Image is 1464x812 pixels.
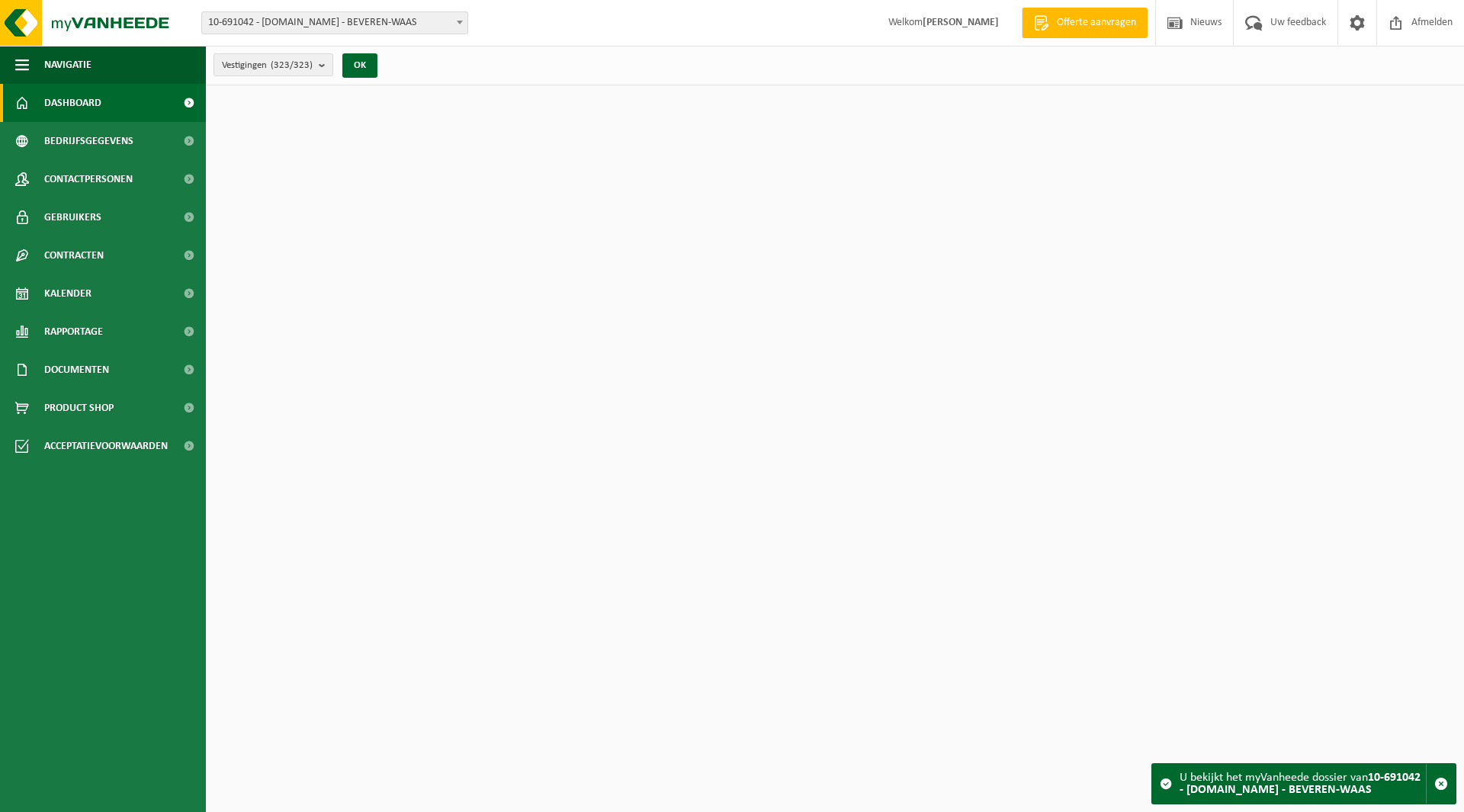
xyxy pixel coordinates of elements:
span: Product Shop [44,389,114,427]
span: Vestigingen [222,54,313,77]
count: (323/323) [271,60,313,70]
span: Documenten [44,351,109,389]
strong: 10-691042 - [DOMAIN_NAME] - BEVEREN-WAAS [1180,772,1421,796]
span: 10-691042 - LAMMERTYN.NET - BEVEREN-WAAS [201,11,468,34]
span: Bedrijfsgegevens [44,122,133,160]
span: Contracten [44,236,104,274]
strong: [PERSON_NAME] [923,17,999,28]
span: Contactpersonen [44,160,133,198]
span: Gebruikers [44,198,101,236]
span: Navigatie [44,46,91,84]
span: Dashboard [44,84,101,122]
span: Offerte aanvragen [1053,15,1140,30]
a: Offerte aanvragen [1022,8,1148,38]
span: Kalender [44,274,91,313]
span: Rapportage [44,313,103,351]
div: U bekijkt het myVanheede dossier van [1180,764,1426,804]
span: 10-691042 - LAMMERTYN.NET - BEVEREN-WAAS [202,12,467,34]
span: Acceptatievoorwaarden [44,427,168,465]
button: Vestigingen(323/323) [213,53,333,76]
button: OK [342,53,377,78]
